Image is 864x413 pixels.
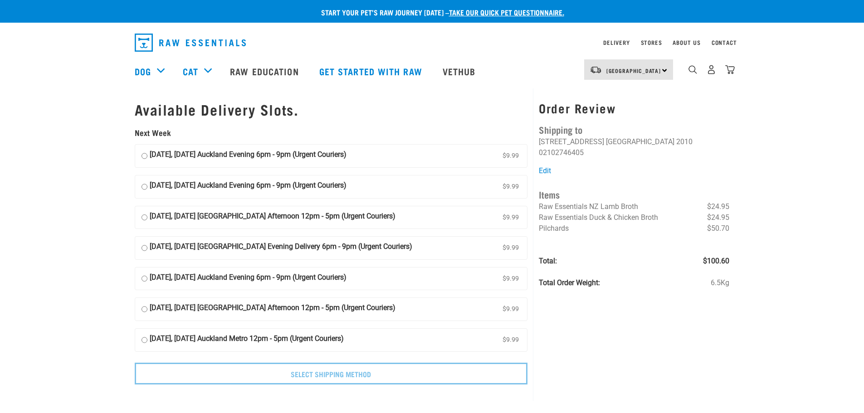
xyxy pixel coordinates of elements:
[539,278,600,287] strong: Total Order Weight:
[135,64,151,78] a: Dog
[449,10,564,14] a: take our quick pet questionnaire.
[712,41,737,44] a: Contact
[135,101,528,117] h1: Available Delivery Slots.
[150,211,395,224] strong: [DATE], [DATE] [GEOGRAPHIC_DATA] Afternoon 12pm - 5pm (Urgent Couriers)
[539,137,604,146] li: [STREET_ADDRESS]
[703,256,729,267] span: $100.60
[539,101,729,115] h3: Order Review
[641,41,662,44] a: Stores
[539,187,729,201] h4: Items
[127,30,737,55] nav: dropdown navigation
[707,65,716,74] img: user.png
[501,272,521,286] span: $9.99
[221,53,310,89] a: Raw Education
[603,41,630,44] a: Delivery
[539,257,557,265] strong: Total:
[606,137,693,146] li: [GEOGRAPHIC_DATA] 2010
[142,272,147,286] input: [DATE], [DATE] Auckland Evening 6pm - 9pm (Urgent Couriers) $9.99
[150,302,395,316] strong: [DATE], [DATE] [GEOGRAPHIC_DATA] Afternoon 12pm - 5pm (Urgent Couriers)
[183,64,198,78] a: Cat
[539,213,658,222] span: Raw Essentials Duck & Chicken Broth
[150,333,344,347] strong: [DATE], [DATE] Auckland Metro 12pm - 5pm (Urgent Couriers)
[539,166,551,175] a: Edit
[501,241,521,255] span: $9.99
[142,241,147,255] input: [DATE], [DATE] [GEOGRAPHIC_DATA] Evening Delivery 6pm - 9pm (Urgent Couriers) $9.99
[725,65,735,74] img: home-icon@2x.png
[606,69,661,72] span: [GEOGRAPHIC_DATA]
[310,53,434,89] a: Get started with Raw
[150,149,347,163] strong: [DATE], [DATE] Auckland Evening 6pm - 9pm (Urgent Couriers)
[501,149,521,163] span: $9.99
[135,34,246,52] img: Raw Essentials Logo
[150,180,347,194] strong: [DATE], [DATE] Auckland Evening 6pm - 9pm (Urgent Couriers)
[501,180,521,194] span: $9.99
[135,128,528,137] h5: Next Week
[501,302,521,316] span: $9.99
[539,224,569,233] span: Pilchards
[142,302,147,316] input: [DATE], [DATE] [GEOGRAPHIC_DATA] Afternoon 12pm - 5pm (Urgent Couriers) $9.99
[142,211,147,224] input: [DATE], [DATE] [GEOGRAPHIC_DATA] Afternoon 12pm - 5pm (Urgent Couriers) $9.99
[539,202,638,211] span: Raw Essentials NZ Lamb Broth
[142,180,147,194] input: [DATE], [DATE] Auckland Evening 6pm - 9pm (Urgent Couriers) $9.99
[688,65,697,74] img: home-icon-1@2x.png
[539,148,584,157] li: 02102746405
[711,277,729,288] span: 6.5Kg
[150,272,347,286] strong: [DATE], [DATE] Auckland Evening 6pm - 9pm (Urgent Couriers)
[501,211,521,224] span: $9.99
[434,53,487,89] a: Vethub
[150,241,412,255] strong: [DATE], [DATE] [GEOGRAPHIC_DATA] Evening Delivery 6pm - 9pm (Urgent Couriers)
[707,212,729,223] span: $24.95
[135,363,528,384] input: Select Shipping Method
[707,201,729,212] span: $24.95
[673,41,700,44] a: About Us
[539,122,729,136] h4: Shipping to
[501,333,521,347] span: $9.99
[590,66,602,74] img: van-moving.png
[707,223,729,234] span: $50.70
[142,149,147,163] input: [DATE], [DATE] Auckland Evening 6pm - 9pm (Urgent Couriers) $9.99
[142,333,147,347] input: [DATE], [DATE] Auckland Metro 12pm - 5pm (Urgent Couriers) $9.99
